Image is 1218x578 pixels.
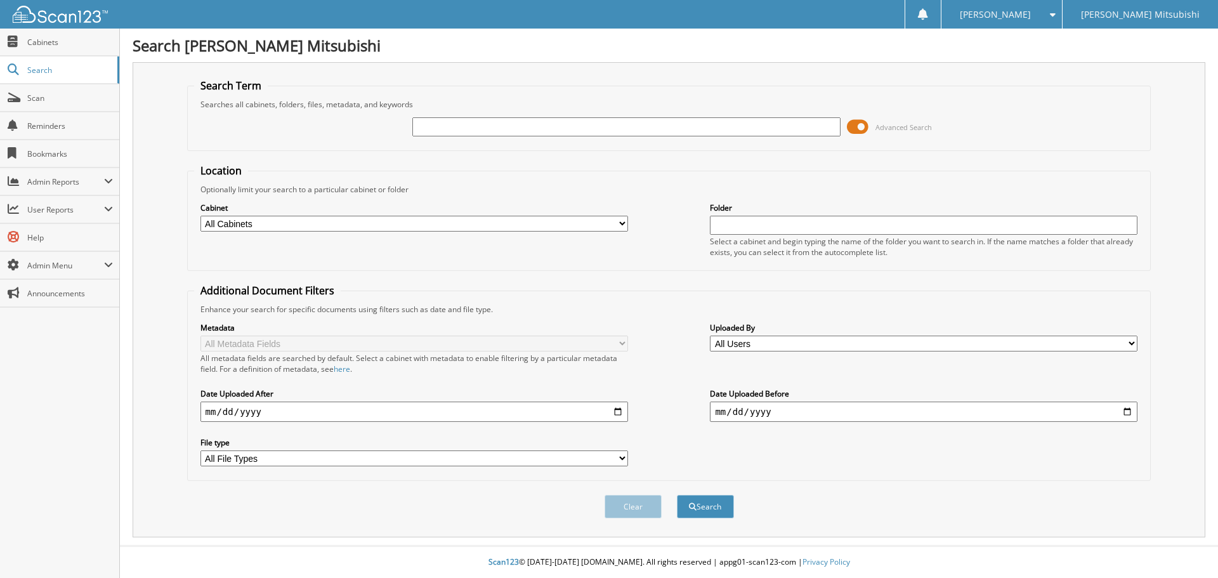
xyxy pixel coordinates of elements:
[710,322,1137,333] label: Uploaded By
[27,232,113,243] span: Help
[194,99,1144,110] div: Searches all cabinets, folders, files, metadata, and keywords
[200,202,628,213] label: Cabinet
[710,388,1137,399] label: Date Uploaded Before
[27,65,111,76] span: Search
[710,236,1137,258] div: Select a cabinet and begin typing the name of the folder you want to search in. If the name match...
[27,288,113,299] span: Announcements
[27,148,113,159] span: Bookmarks
[120,547,1218,578] div: © [DATE]-[DATE] [DOMAIN_NAME]. All rights reserved | appg01-scan123-com |
[334,364,350,374] a: here
[677,495,734,518] button: Search
[194,164,248,178] legend: Location
[27,121,113,131] span: Reminders
[194,79,268,93] legend: Search Term
[194,184,1144,195] div: Optionally limit your search to a particular cabinet or folder
[27,37,113,48] span: Cabinets
[194,304,1144,315] div: Enhance your search for specific documents using filters such as date and file type.
[200,402,628,422] input: start
[960,11,1031,18] span: [PERSON_NAME]
[1081,11,1200,18] span: [PERSON_NAME] Mitsubishi
[27,260,104,271] span: Admin Menu
[200,353,628,374] div: All metadata fields are searched by default. Select a cabinet with metadata to enable filtering b...
[710,402,1137,422] input: end
[133,35,1205,56] h1: Search [PERSON_NAME] Mitsubishi
[13,6,108,23] img: scan123-logo-white.svg
[27,204,104,215] span: User Reports
[605,495,662,518] button: Clear
[194,284,341,298] legend: Additional Document Filters
[27,93,113,103] span: Scan
[875,122,932,132] span: Advanced Search
[488,556,519,567] span: Scan123
[200,437,628,448] label: File type
[27,176,104,187] span: Admin Reports
[200,388,628,399] label: Date Uploaded After
[200,322,628,333] label: Metadata
[710,202,1137,213] label: Folder
[802,556,850,567] a: Privacy Policy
